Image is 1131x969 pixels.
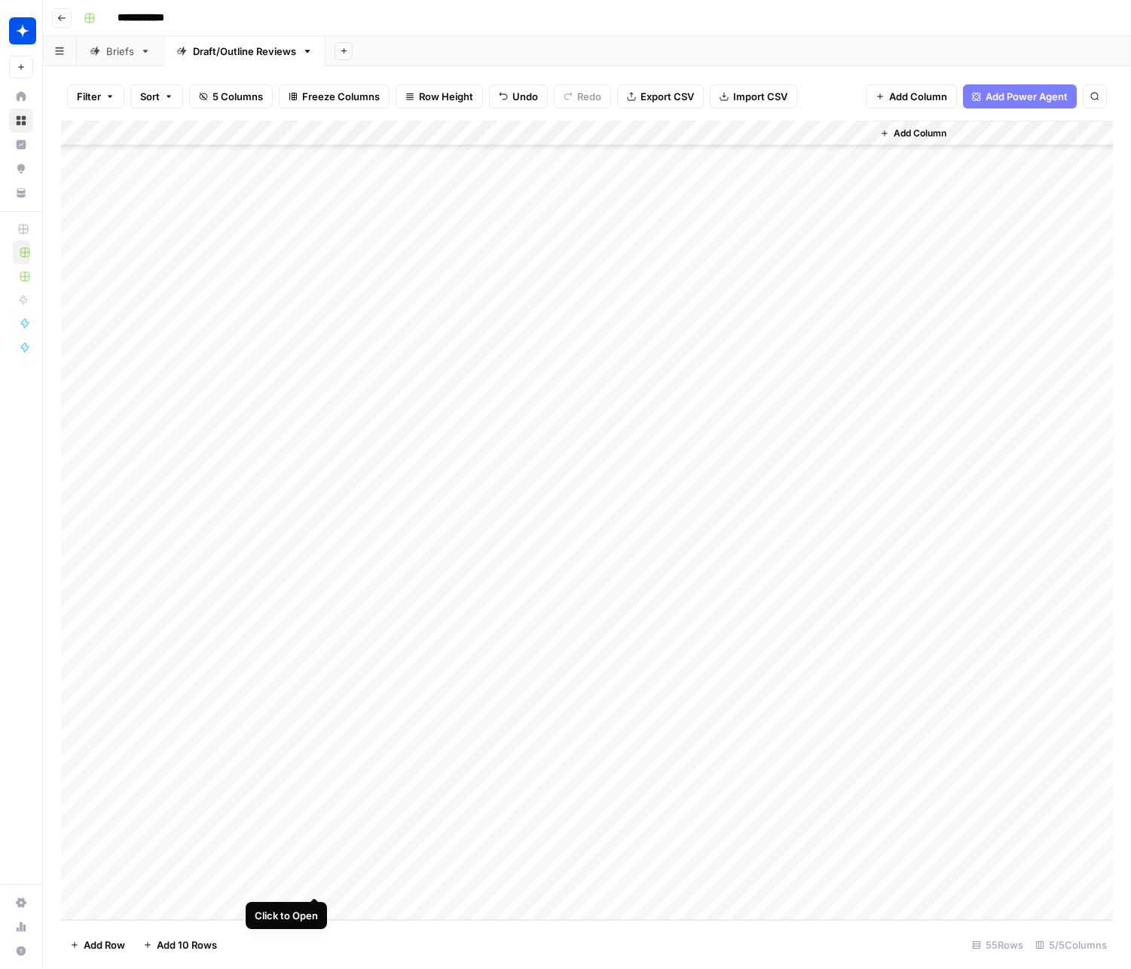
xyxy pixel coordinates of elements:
[866,84,957,109] button: Add Column
[9,12,33,50] button: Workspace: Wiz
[733,89,787,104] span: Import CSV
[512,89,538,104] span: Undo
[1029,933,1113,957] div: 5/5 Columns
[617,84,704,109] button: Export CSV
[554,84,611,109] button: Redo
[134,933,226,957] button: Add 10 Rows
[710,84,797,109] button: Import CSV
[396,84,483,109] button: Row Height
[77,36,164,66] a: Briefs
[889,89,947,104] span: Add Column
[84,937,125,952] span: Add Row
[279,84,390,109] button: Freeze Columns
[966,933,1029,957] div: 55 Rows
[894,127,946,140] span: Add Column
[9,84,33,109] a: Home
[9,133,33,157] a: Insights
[302,89,380,104] span: Freeze Columns
[77,89,101,104] span: Filter
[577,89,601,104] span: Redo
[67,84,124,109] button: Filter
[106,44,134,59] div: Briefs
[419,89,473,104] span: Row Height
[193,44,296,59] div: Draft/Outline Reviews
[963,84,1077,109] button: Add Power Agent
[140,89,160,104] span: Sort
[9,181,33,205] a: Your Data
[9,915,33,939] a: Usage
[9,891,33,915] a: Settings
[986,89,1068,104] span: Add Power Agent
[61,933,134,957] button: Add Row
[212,89,263,104] span: 5 Columns
[189,84,273,109] button: 5 Columns
[489,84,548,109] button: Undo
[640,89,694,104] span: Export CSV
[164,36,326,66] a: Draft/Outline Reviews
[9,939,33,963] button: Help + Support
[157,937,217,952] span: Add 10 Rows
[255,908,318,923] div: Click to Open
[9,109,33,133] a: Browse
[9,157,33,181] a: Opportunities
[874,124,952,143] button: Add Column
[130,84,183,109] button: Sort
[9,17,36,44] img: Wiz Logo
